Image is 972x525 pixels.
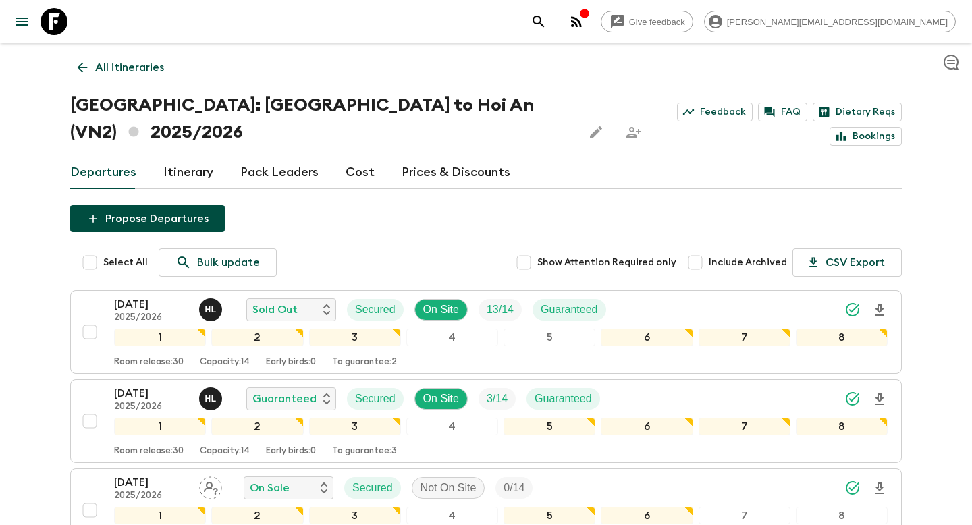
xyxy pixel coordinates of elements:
[525,8,552,35] button: search adventures
[252,391,317,407] p: Guaranteed
[423,302,459,318] p: On Site
[601,329,693,346] div: 6
[199,302,225,313] span: Hoang Le Ngoc
[504,480,524,496] p: 0 / 14
[495,477,533,499] div: Trip Fill
[601,11,693,32] a: Give feedback
[205,304,216,315] p: H L
[240,157,319,189] a: Pack Leaders
[95,59,164,76] p: All itineraries
[266,446,316,457] p: Early birds: 0
[70,157,136,189] a: Departures
[406,418,498,435] div: 4
[200,446,250,457] p: Capacity: 14
[704,11,956,32] div: [PERSON_NAME][EMAIL_ADDRESS][DOMAIN_NAME]
[479,299,522,321] div: Trip Fill
[70,92,572,146] h1: [GEOGRAPHIC_DATA]: [GEOGRAPHIC_DATA] to Hoi An (VN2) 2025/2026
[211,418,303,435] div: 2
[309,418,401,435] div: 3
[412,477,485,499] div: Not On Site
[114,446,184,457] p: Room release: 30
[70,205,225,232] button: Propose Departures
[601,418,693,435] div: 6
[114,491,188,501] p: 2025/2026
[583,119,610,146] button: Edit this itinerary
[871,480,888,497] svg: Download Onboarding
[114,385,188,402] p: [DATE]
[205,393,216,404] p: H L
[487,302,514,318] p: 13 / 14
[720,17,955,27] span: [PERSON_NAME][EMAIL_ADDRESS][DOMAIN_NAME]
[813,103,902,121] a: Dietary Reqs
[487,391,508,407] p: 3 / 14
[844,480,861,496] svg: Synced Successfully
[792,248,902,277] button: CSV Export
[163,157,213,189] a: Itinerary
[266,357,316,368] p: Early birds: 0
[332,446,397,457] p: To guarantee: 3
[796,507,888,524] div: 8
[758,103,807,121] a: FAQ
[70,54,171,81] a: All itineraries
[423,391,459,407] p: On Site
[211,329,303,346] div: 2
[541,302,598,318] p: Guaranteed
[414,299,468,321] div: On Site
[871,391,888,408] svg: Download Onboarding
[355,391,396,407] p: Secured
[355,302,396,318] p: Secured
[844,302,861,318] svg: Synced Successfully
[535,391,592,407] p: Guaranteed
[250,480,290,496] p: On Sale
[114,507,206,524] div: 1
[197,254,260,271] p: Bulk update
[622,17,693,27] span: Give feedback
[504,507,595,524] div: 5
[347,388,404,410] div: Secured
[699,507,790,524] div: 7
[211,507,303,524] div: 2
[504,329,595,346] div: 5
[70,379,902,463] button: [DATE]2025/2026Hoang Le NgocGuaranteedSecuredOn SiteTrip FillGuaranteed12345678Room release:30Cap...
[114,312,188,323] p: 2025/2026
[537,256,676,269] span: Show Attention Required only
[70,290,902,374] button: [DATE]2025/2026Hoang Le NgocSold OutSecuredOn SiteTrip FillGuaranteed12345678Room release:30Capac...
[114,329,206,346] div: 1
[114,296,188,312] p: [DATE]
[871,302,888,319] svg: Download Onboarding
[114,357,184,368] p: Room release: 30
[620,119,647,146] span: Share this itinerary
[421,480,477,496] p: Not On Site
[830,127,902,146] a: Bookings
[199,480,222,491] span: Assign pack leader
[309,329,401,346] div: 3
[199,391,225,402] span: Hoang Le Ngoc
[309,507,401,524] div: 3
[159,248,277,277] a: Bulk update
[199,298,225,321] button: HL
[601,507,693,524] div: 6
[844,391,861,407] svg: Synced Successfully
[103,256,148,269] span: Select All
[346,157,375,189] a: Cost
[796,329,888,346] div: 8
[332,357,397,368] p: To guarantee: 2
[709,256,787,269] span: Include Archived
[114,418,206,435] div: 1
[406,329,498,346] div: 4
[479,388,516,410] div: Trip Fill
[677,103,753,121] a: Feedback
[796,418,888,435] div: 8
[402,157,510,189] a: Prices & Discounts
[114,474,188,491] p: [DATE]
[699,329,790,346] div: 7
[114,402,188,412] p: 2025/2026
[199,387,225,410] button: HL
[347,299,404,321] div: Secured
[414,388,468,410] div: On Site
[252,302,298,318] p: Sold Out
[406,507,498,524] div: 4
[8,8,35,35] button: menu
[352,480,393,496] p: Secured
[344,477,401,499] div: Secured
